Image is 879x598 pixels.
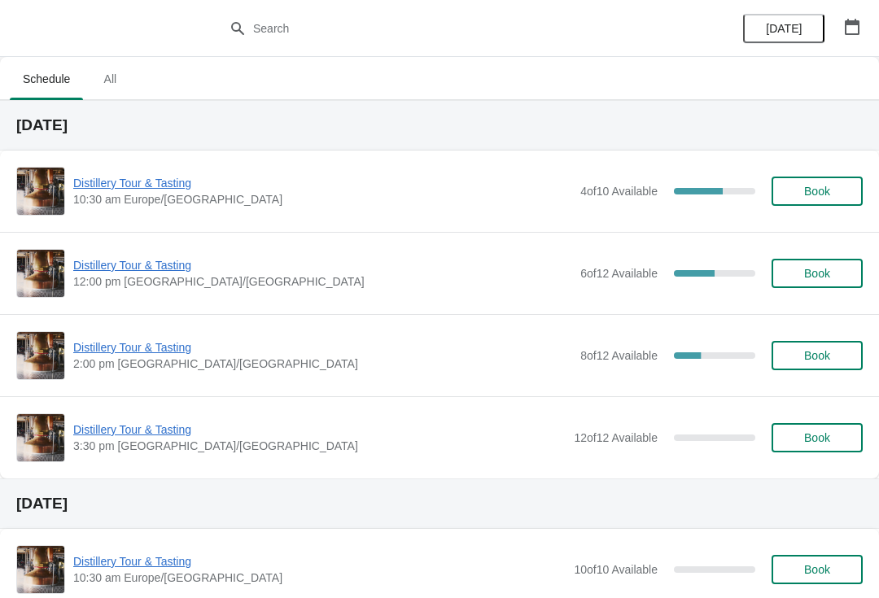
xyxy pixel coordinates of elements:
img: Distillery Tour & Tasting | | 10:30 am Europe/London [17,546,64,593]
span: 10 of 10 Available [574,563,658,576]
span: Distillery Tour & Tasting [73,553,566,570]
span: 4 of 10 Available [580,185,658,198]
span: Distillery Tour & Tasting [73,175,572,191]
span: 8 of 12 Available [580,349,658,362]
span: 10:30 am Europe/[GEOGRAPHIC_DATA] [73,191,572,207]
span: Distillery Tour & Tasting [73,421,566,438]
span: 2:00 pm [GEOGRAPHIC_DATA]/[GEOGRAPHIC_DATA] [73,356,572,372]
h2: [DATE] [16,495,863,512]
button: Book [772,555,863,584]
span: All [90,64,130,94]
img: Distillery Tour & Tasting | | 2:00 pm Europe/London [17,332,64,379]
span: 10:30 am Europe/[GEOGRAPHIC_DATA] [73,570,566,586]
span: 12 of 12 Available [574,431,658,444]
button: Book [772,423,863,452]
span: 12:00 pm [GEOGRAPHIC_DATA]/[GEOGRAPHIC_DATA] [73,273,572,290]
span: Book [804,267,830,280]
span: Book [804,431,830,444]
span: [DATE] [766,22,802,35]
button: [DATE] [743,14,824,43]
span: Distillery Tour & Tasting [73,257,572,273]
span: Book [804,349,830,362]
input: Search [252,14,659,43]
button: Book [772,341,863,370]
span: 3:30 pm [GEOGRAPHIC_DATA]/[GEOGRAPHIC_DATA] [73,438,566,454]
button: Book [772,259,863,288]
span: 6 of 12 Available [580,267,658,280]
span: Schedule [10,64,83,94]
img: Distillery Tour & Tasting | | 12:00 pm Europe/London [17,250,64,297]
span: Distillery Tour & Tasting [73,339,572,356]
h2: [DATE] [16,117,863,133]
span: Book [804,563,830,576]
span: Book [804,185,830,198]
img: Distillery Tour & Tasting | | 3:30 pm Europe/London [17,414,64,461]
button: Book [772,177,863,206]
img: Distillery Tour & Tasting | | 10:30 am Europe/London [17,168,64,215]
